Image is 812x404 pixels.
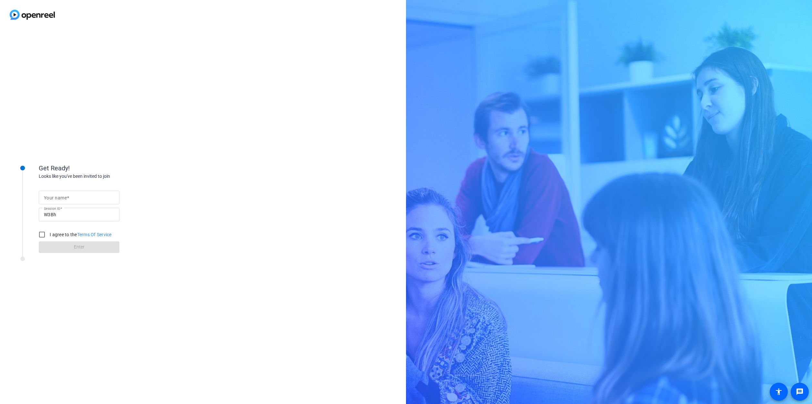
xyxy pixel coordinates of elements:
mat-icon: message [796,388,804,396]
div: Looks like you've been invited to join [39,173,168,180]
div: Get Ready! [39,163,168,173]
a: Terms Of Service [77,232,112,237]
label: I agree to the [48,231,112,238]
mat-icon: accessibility [775,388,783,396]
mat-label: Session ID [44,207,60,210]
mat-label: Your name [44,195,67,200]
